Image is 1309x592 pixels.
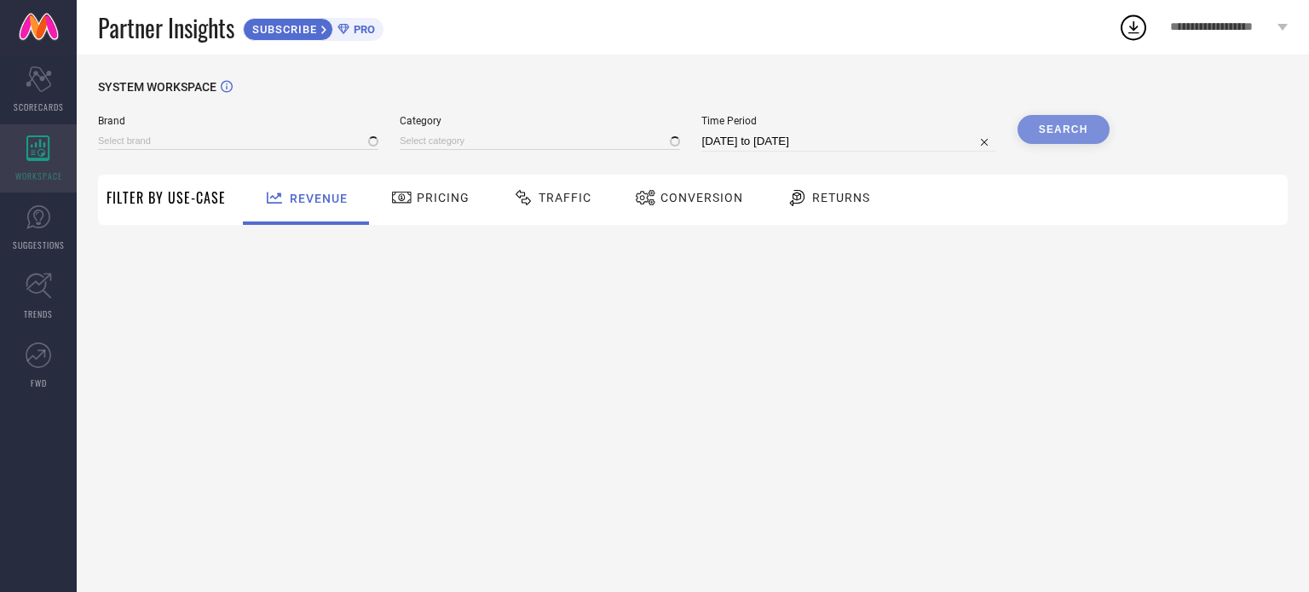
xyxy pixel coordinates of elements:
[24,307,53,320] span: TRENDS
[98,115,378,127] span: Brand
[31,376,47,389] span: FWD
[701,131,995,152] input: Select time period
[107,187,226,208] span: Filter By Use-Case
[400,115,680,127] span: Category
[243,14,383,41] a: SUBSCRIBEPRO
[1118,12,1149,43] div: Open download list
[290,192,348,205] span: Revenue
[98,80,216,94] span: SYSTEM WORKSPACE
[15,170,62,182] span: WORKSPACE
[701,115,995,127] span: Time Period
[660,191,743,204] span: Conversion
[349,23,375,36] span: PRO
[14,101,64,113] span: SCORECARDS
[812,191,870,204] span: Returns
[13,239,65,251] span: SUGGESTIONS
[98,10,234,45] span: Partner Insights
[244,23,321,36] span: SUBSCRIBE
[417,191,470,204] span: Pricing
[539,191,591,204] span: Traffic
[98,132,378,150] input: Select brand
[400,132,680,150] input: Select category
